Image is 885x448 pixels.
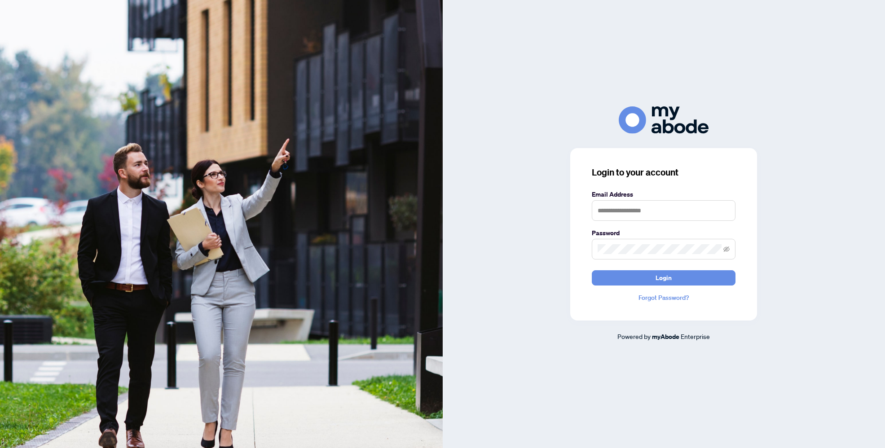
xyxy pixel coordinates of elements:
span: Login [656,271,672,285]
a: Forgot Password? [592,293,735,303]
button: Login [592,270,735,285]
span: eye-invisible [723,246,730,252]
label: Email Address [592,189,735,199]
label: Password [592,228,735,238]
span: Powered by [617,332,651,340]
h3: Login to your account [592,166,735,179]
img: ma-logo [619,106,709,134]
a: myAbode [652,332,679,342]
span: Enterprise [681,332,710,340]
